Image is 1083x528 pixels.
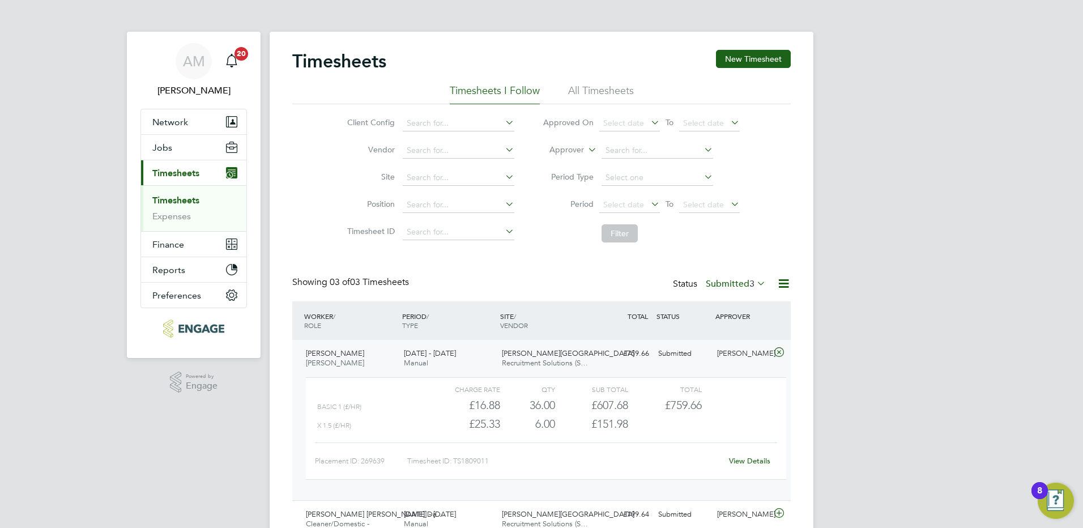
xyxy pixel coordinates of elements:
span: / [514,312,516,321]
span: [PERSON_NAME][GEOGRAPHIC_DATA] [502,509,634,519]
input: Search for... [403,197,514,213]
label: Client Config [344,117,395,127]
div: £25.33 [427,415,500,433]
label: Period [543,199,594,209]
span: [PERSON_NAME] [PERSON_NAME] Da… [306,509,444,519]
span: Recruitment Solutions (S… [502,358,588,368]
div: Sub Total [555,382,628,396]
span: TYPE [402,321,418,330]
button: Jobs [141,135,246,160]
button: Filter [602,224,638,242]
button: Preferences [141,283,246,308]
span: £759.66 [665,398,702,412]
a: 20 [220,43,243,79]
div: Total [628,382,701,396]
span: Basic 1 (£/HR) [317,403,361,411]
div: £759.66 [595,344,654,363]
input: Search for... [403,170,514,186]
button: Timesheets [141,160,246,185]
button: Network [141,109,246,134]
div: £151.98 [555,415,628,433]
span: AM [183,54,205,69]
li: Timesheets I Follow [450,84,540,104]
input: Search for... [403,116,514,131]
div: [PERSON_NAME] [713,344,771,363]
span: / [427,312,429,321]
label: Approved On [543,117,594,127]
span: [PERSON_NAME] [306,358,364,368]
div: WORKER [301,306,399,335]
span: Timesheets [152,168,199,178]
label: Submitted [706,278,766,289]
span: Powered by [186,372,218,381]
input: Search for... [403,143,514,159]
div: £16.88 [427,396,500,415]
div: [PERSON_NAME] [713,505,771,524]
a: View Details [729,456,770,466]
span: TOTAL [628,312,648,321]
label: Approver [533,144,584,156]
span: Engage [186,381,218,391]
span: Finance [152,239,184,250]
button: Open Resource Center, 8 new notifications [1038,483,1074,519]
label: Timesheet ID [344,226,395,236]
a: Go to home page [140,320,247,338]
div: Timesheets [141,185,246,231]
div: Placement ID: 269639 [315,452,407,470]
span: [PERSON_NAME][GEOGRAPHIC_DATA] [502,348,634,358]
span: Reports [152,265,185,275]
div: Showing [292,276,411,288]
span: 03 of [330,276,350,288]
a: AM[PERSON_NAME] [140,43,247,97]
span: Jobs [152,142,172,153]
a: Expenses [152,211,191,222]
span: Allyx Miller [140,84,247,97]
div: Status [673,276,768,292]
span: 20 [234,47,248,61]
div: Submitted [654,505,713,524]
button: Finance [141,232,246,257]
nav: Main navigation [127,32,261,358]
span: To [662,197,677,211]
input: Select one [602,170,713,186]
a: Timesheets [152,195,199,206]
span: Network [152,117,188,127]
span: ROLE [304,321,321,330]
div: 6.00 [500,415,555,433]
button: Reports [141,257,246,282]
input: Search for... [403,224,514,240]
span: Manual [404,358,428,368]
div: Charge rate [427,382,500,396]
li: All Timesheets [568,84,634,104]
span: VENDOR [500,321,528,330]
span: Select date [683,199,724,210]
div: Timesheet ID: TS1809011 [407,452,722,470]
label: Vendor [344,144,395,155]
span: Preferences [152,290,201,301]
a: Powered byEngage [170,372,218,393]
label: Site [344,172,395,182]
div: 8 [1037,491,1042,505]
span: Select date [603,118,644,128]
h2: Timesheets [292,50,386,73]
span: [DATE] - [DATE] [404,348,456,358]
img: rec-solutions-logo-retina.png [163,320,224,338]
div: Submitted [654,344,713,363]
div: £199.64 [595,505,654,524]
input: Search for... [602,143,713,159]
div: APPROVER [713,306,771,326]
label: Period Type [543,172,594,182]
span: 03 Timesheets [330,276,409,288]
span: Select date [603,199,644,210]
span: To [662,115,677,130]
div: £607.68 [555,396,628,415]
span: x 1.5 (£/HR) [317,421,351,429]
span: [PERSON_NAME] [306,348,364,358]
div: 36.00 [500,396,555,415]
span: Select date [683,118,724,128]
div: QTY [500,382,555,396]
div: PERIOD [399,306,497,335]
span: [DATE] - [DATE] [404,509,456,519]
button: New Timesheet [716,50,791,68]
span: 3 [749,278,754,289]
